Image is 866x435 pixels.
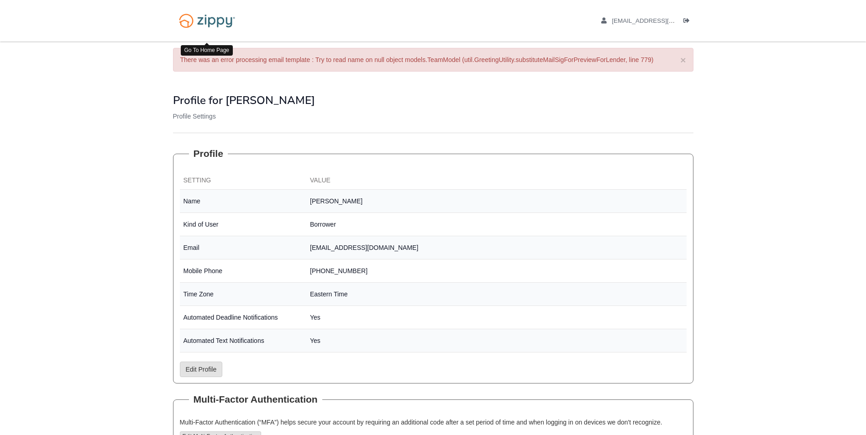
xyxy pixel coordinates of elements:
[306,172,687,190] th: Value
[601,17,717,26] a: edit profile
[173,9,241,32] img: Logo
[306,259,687,283] td: [PHONE_NUMBER]
[306,283,687,306] td: Eastern Time
[180,306,307,329] td: Automated Deadline Notifications
[180,329,307,352] td: Automated Text Notifications
[180,259,307,283] td: Mobile Phone
[612,17,716,24] span: nicole08181988@gmail.com
[189,393,322,406] legend: Multi-Factor Authentication
[173,112,693,121] p: Profile Settings
[306,236,687,259] td: [EMAIL_ADDRESS][DOMAIN_NAME]
[180,283,307,306] td: Time Zone
[680,55,686,65] button: ×
[180,418,687,427] p: Multi-Factor Authentication (“MFA”) helps secure your account by requiring an additional code aft...
[306,306,687,329] td: Yes
[180,213,307,236] td: Kind of User
[306,329,687,352] td: Yes
[189,147,228,161] legend: Profile
[306,190,687,213] td: [PERSON_NAME]
[180,362,223,377] a: Edit Profile
[180,172,307,190] th: Setting
[683,17,693,26] a: Log out
[173,48,693,72] div: There was an error processing email template : Try to read name on null object models.TeamModel (...
[306,213,687,236] td: Borrower
[181,45,233,56] div: Go To Home Page
[180,236,307,259] td: Email
[180,190,307,213] td: Name
[173,94,693,106] h1: Profile for [PERSON_NAME]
